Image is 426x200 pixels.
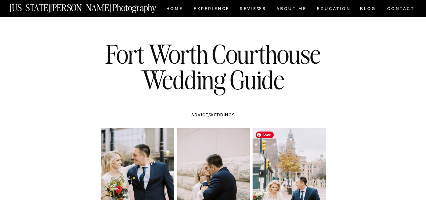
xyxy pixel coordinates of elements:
[276,7,307,12] a: ABOUT ME
[360,7,376,12] a: BLOG
[191,113,208,117] a: ADVICE
[91,41,335,92] h1: Fort Worth Courthouse Wedding Guide
[115,112,311,118] h3: ,
[316,7,352,12] a: EDUCATION
[387,5,415,12] a: CONTACT
[209,113,235,117] a: WEDDINGS
[240,7,265,12] a: REVIEWS
[10,3,179,9] a: [US_STATE][PERSON_NAME] Photography
[165,7,184,12] a: HOME
[194,7,229,12] a: Experience
[256,132,274,138] span: Save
